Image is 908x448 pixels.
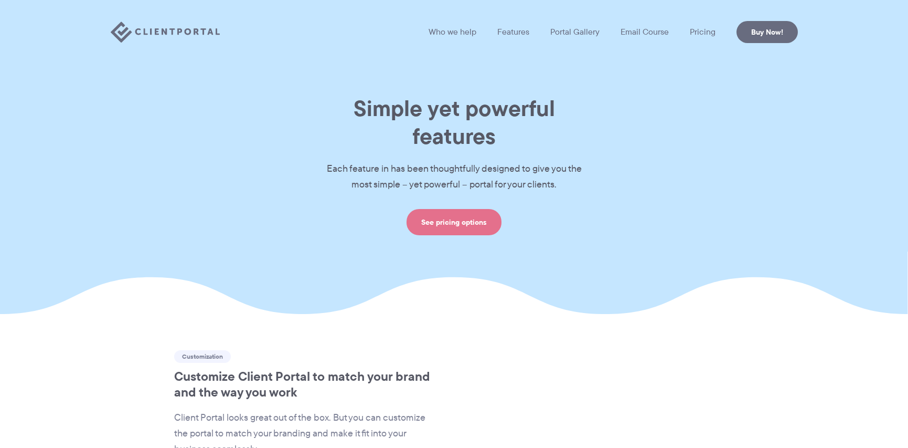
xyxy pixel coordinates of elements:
a: See pricing options [407,209,501,235]
a: Who we help [429,28,476,36]
a: Portal Gallery [550,28,600,36]
p: Each feature in has been thoughtfully designed to give you the most simple – yet powerful – porta... [310,161,599,193]
a: Buy Now! [736,21,798,43]
a: Features [497,28,529,36]
a: Email Course [621,28,669,36]
span: Customization [174,350,231,363]
h1: Simple yet powerful features [310,95,599,150]
h2: Customize Client Portal to match your brand and the way you work [174,369,439,400]
a: Pricing [690,28,715,36]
